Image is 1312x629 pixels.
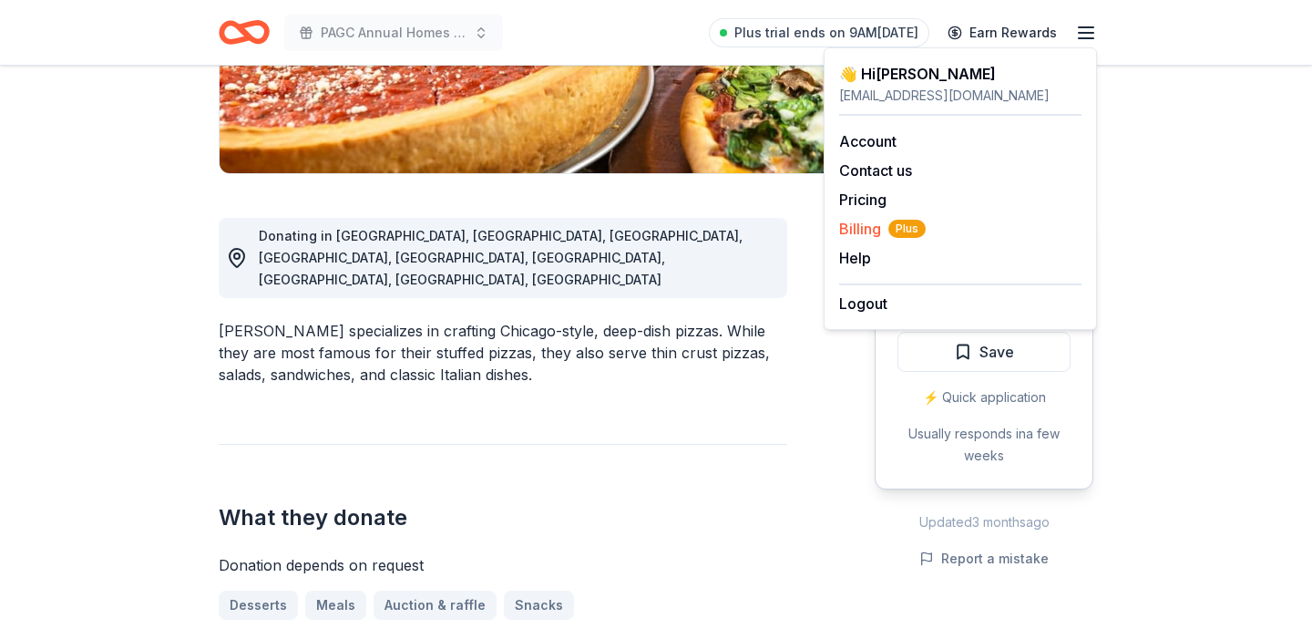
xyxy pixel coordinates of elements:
span: PAGC Annual Homes Tour [321,22,466,44]
button: Help [839,247,871,269]
div: [PERSON_NAME] specializes in crafting Chicago-style, deep-dish pizzas. While they are most famous... [219,320,787,386]
a: Snacks [504,591,574,620]
div: ⚡️ Quick application [897,387,1071,408]
button: Report a mistake [919,548,1049,570]
span: Save [979,340,1014,364]
div: [EMAIL_ADDRESS][DOMAIN_NAME] [839,85,1081,107]
a: Earn Rewards [937,16,1068,49]
span: Donating in [GEOGRAPHIC_DATA], [GEOGRAPHIC_DATA], [GEOGRAPHIC_DATA], [GEOGRAPHIC_DATA], [GEOGRAPH... [259,228,743,287]
a: Meals [305,591,366,620]
a: Auction & raffle [374,591,497,620]
div: 👋 Hi [PERSON_NAME] [839,63,1081,85]
span: Billing [839,218,926,240]
button: Logout [839,293,887,314]
span: Plus trial ends on 9AM[DATE] [734,22,918,44]
div: Updated 3 months ago [875,511,1093,533]
button: Save [897,332,1071,372]
a: Desserts [219,591,298,620]
a: Account [839,132,897,150]
div: Usually responds in a few weeks [897,423,1071,467]
h2: What they donate [219,503,787,532]
button: BillingPlus [839,218,926,240]
a: Home [219,11,270,54]
button: Contact us [839,160,912,181]
button: PAGC Annual Homes Tour [284,15,503,51]
span: Plus [888,220,926,238]
a: Pricing [839,191,887,209]
a: Plus trial ends on 9AM[DATE] [709,18,929,47]
div: Donation depends on request [219,554,787,576]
